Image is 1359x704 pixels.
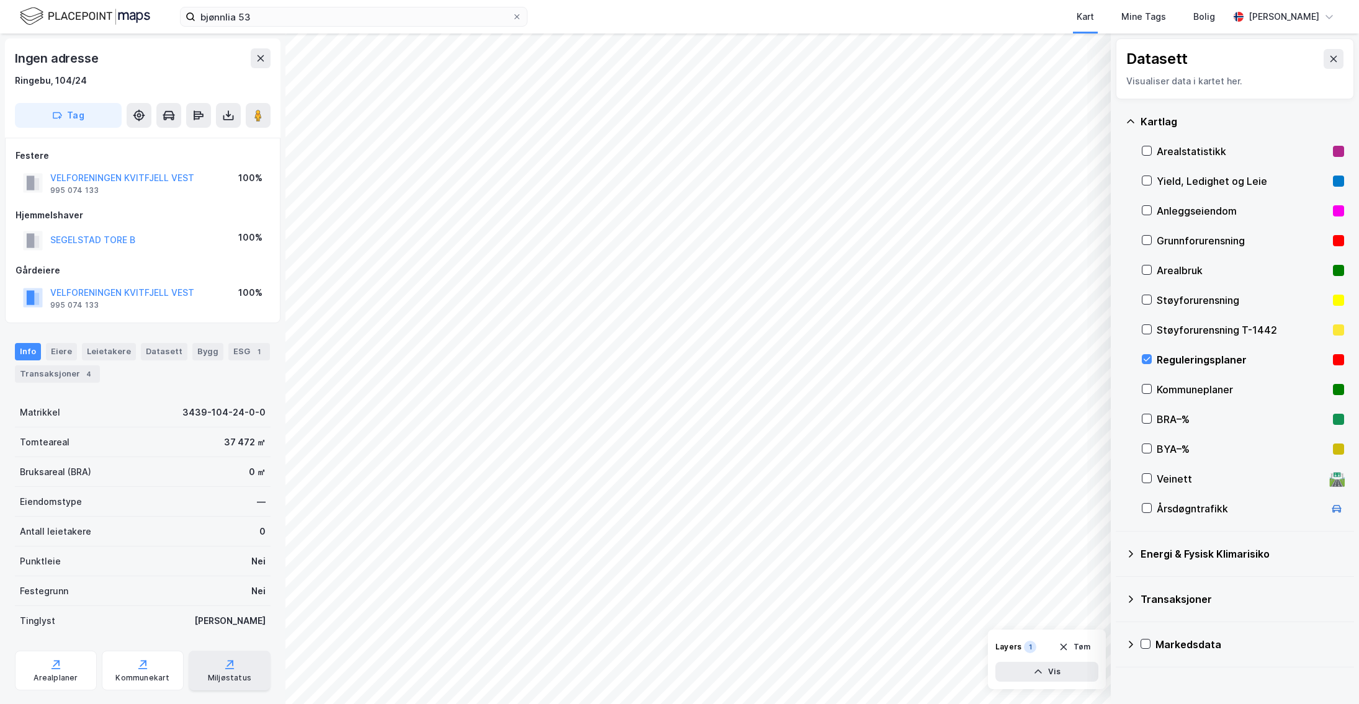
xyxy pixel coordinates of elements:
div: Datasett [141,343,187,360]
div: 4 [83,368,95,380]
div: Visualiser data i kartet her. [1126,74,1343,89]
div: Arealbruk [1157,263,1328,278]
div: Kart [1077,9,1094,24]
div: Støyforurensning T-1442 [1157,323,1328,337]
div: Miljøstatus [208,673,251,683]
div: Datasett [1126,49,1188,69]
div: Grunnforurensning [1157,233,1328,248]
div: Transaksjoner [1141,592,1344,607]
div: 0 ㎡ [249,465,266,479]
div: 100% [238,285,262,300]
div: Transaksjoner [15,365,100,383]
div: 37 472 ㎡ [224,435,266,450]
div: Ringebu, 104/24 [15,73,87,88]
div: 995 074 133 [50,300,99,310]
div: [PERSON_NAME] [194,613,266,628]
div: Bruksareal (BRA) [20,465,91,479]
div: Tinglyst [20,613,55,628]
div: Nei [251,554,266,569]
div: Bolig [1193,9,1215,24]
div: Leietakere [82,343,136,360]
input: Søk på adresse, matrikkel, gårdeiere, leietakere eller personer [195,7,512,26]
div: 🛣️ [1329,471,1345,487]
button: Tøm [1051,637,1098,657]
div: Info [15,343,41,360]
div: ESG [228,343,270,360]
div: Eiere [46,343,77,360]
div: Antall leietakere [20,524,91,539]
div: [PERSON_NAME] [1249,9,1319,24]
div: 100% [238,230,262,245]
div: Reguleringsplaner [1157,352,1328,367]
div: BYA–% [1157,442,1328,457]
div: — [257,494,266,509]
div: BRA–% [1157,412,1328,427]
div: Eiendomstype [20,494,82,509]
div: Festegrunn [20,584,68,599]
div: Mine Tags [1121,9,1166,24]
div: Ingen adresse [15,48,101,68]
div: Kartlag [1141,114,1344,129]
div: Kommuneplaner [1157,382,1328,397]
div: Yield, Ledighet og Leie [1157,174,1328,189]
div: Energi & Fysisk Klimarisiko [1141,546,1344,561]
div: Tomteareal [20,435,70,450]
div: Matrikkel [20,405,60,420]
button: Tag [15,103,122,128]
div: Bygg [192,343,223,360]
div: Layers [995,642,1021,652]
div: Gårdeiere [16,263,270,278]
div: Arealplaner [34,673,78,683]
div: Festere [16,148,270,163]
div: Kommunekart [115,673,169,683]
div: Anleggseiendom [1157,203,1328,218]
div: Punktleie [20,554,61,569]
div: Veinett [1157,471,1324,486]
div: Årsdøgntrafikk [1157,501,1324,516]
div: 3439-104-24-0-0 [182,405,266,420]
div: Nei [251,584,266,599]
div: 995 074 133 [50,185,99,195]
div: 1 [1024,641,1036,653]
div: Kontrollprogram for chat [1297,644,1359,704]
div: 0 [259,524,266,539]
div: Støyforurensning [1157,293,1328,308]
div: Hjemmelshaver [16,208,270,223]
iframe: Chat Widget [1297,644,1359,704]
button: Vis [995,662,1098,682]
div: Markedsdata [1155,637,1344,652]
div: Arealstatistikk [1157,144,1328,159]
img: logo.f888ab2527a4732fd821a326f86c7f29.svg [20,6,150,27]
div: 1 [253,345,265,358]
div: 100% [238,171,262,185]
